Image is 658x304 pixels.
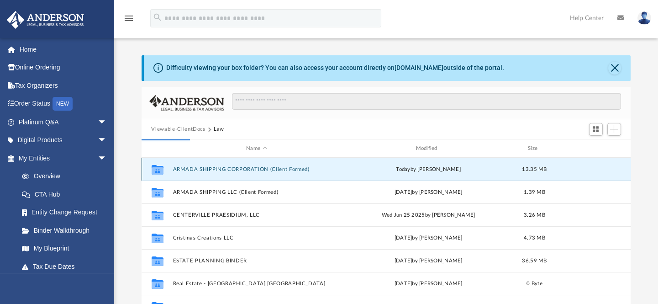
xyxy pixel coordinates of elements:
a: Tax Due Dates [13,257,121,276]
button: ESTATE PLANNING BINDER [173,258,340,264]
div: [DATE] by [PERSON_NAME] [344,188,512,197]
div: by [PERSON_NAME] [344,165,512,174]
button: Cristinas Creations LLC [173,235,340,241]
button: Law [214,125,224,133]
span: 0 Byte [526,281,542,286]
button: Viewable-ClientDocs [151,125,205,133]
a: My Entitiesarrow_drop_down [6,149,121,167]
i: search [153,12,163,22]
a: Platinum Q&Aarrow_drop_down [6,113,121,131]
button: CENTERVILLE PRAESIDIUM, LLC [173,212,340,218]
a: Binder Walkthrough [13,221,121,240]
div: id [145,144,168,153]
a: Online Ordering [6,59,121,77]
button: Switch to Grid View [589,123,603,136]
i: menu [123,13,134,24]
div: Size [516,144,553,153]
div: Modified [344,144,512,153]
div: id [557,144,621,153]
img: User Pic [637,11,651,25]
span: arrow_drop_down [98,149,116,168]
a: Order StatusNEW [6,95,121,113]
div: Wed Jun 25 2025 by [PERSON_NAME] [344,211,512,219]
div: [DATE] by [PERSON_NAME] [344,257,512,265]
a: My Blueprint [13,240,116,258]
span: arrow_drop_down [98,131,116,150]
div: Name [172,144,340,153]
a: menu [123,17,134,24]
div: Difficulty viewing your box folder? You can also access your account directly on outside of the p... [166,63,504,73]
div: [DATE] by [PERSON_NAME] [344,280,512,288]
span: arrow_drop_down [98,113,116,132]
a: Overview [13,167,121,186]
a: [DOMAIN_NAME] [395,64,443,71]
span: 3.26 MB [524,213,545,218]
button: Add [607,123,621,136]
div: [DATE] by [PERSON_NAME] [344,234,512,242]
a: Tax Organizers [6,76,121,95]
button: Close [608,62,621,75]
span: 1.39 MB [524,190,545,195]
button: ARMADA SHIPPING CORPORATION (Client Formed) [173,166,340,172]
img: Anderson Advisors Platinum Portal [4,11,87,29]
span: 4.73 MB [524,235,545,240]
a: Home [6,40,121,59]
input: Search files and folders [232,93,621,110]
a: Entity Change Request [13,203,121,222]
span: 36.59 MB [522,258,547,263]
a: Digital Productsarrow_drop_down [6,131,121,149]
button: Real Estate - [GEOGRAPHIC_DATA] [GEOGRAPHIC_DATA] [173,281,340,287]
a: CTA Hub [13,185,121,203]
span: today [396,167,410,172]
div: NEW [53,97,73,111]
span: 13.35 MB [522,167,547,172]
button: ARMADA SHIPPING LLC (Client Formed) [173,189,340,195]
